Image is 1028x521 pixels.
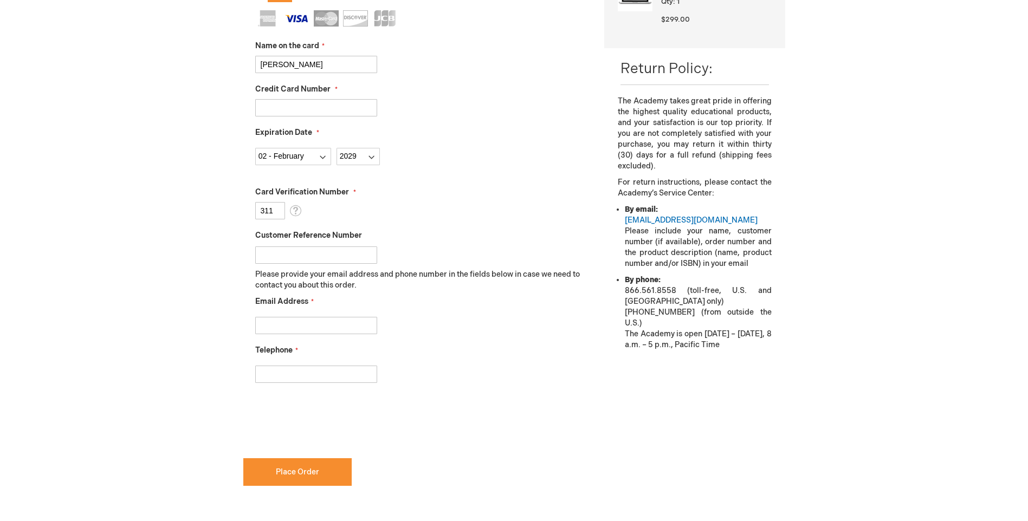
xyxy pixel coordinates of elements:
[625,275,661,284] strong: By phone:
[255,84,331,94] span: Credit Card Number
[661,15,690,24] span: $299.00
[625,216,758,225] a: [EMAIL_ADDRESS][DOMAIN_NAME]
[276,467,319,477] span: Place Order
[255,128,312,137] span: Expiration Date
[255,41,319,50] span: Name on the card
[625,204,771,269] li: Please include your name, customer number (if available), order number and the product descriptio...
[255,297,308,306] span: Email Address
[255,99,377,116] input: Credit Card Number
[255,346,293,355] span: Telephone
[372,10,397,27] img: JCB
[243,400,408,442] iframe: reCAPTCHA
[625,275,771,350] li: 866.561.8558 (toll-free, U.S. and [GEOGRAPHIC_DATA] only) [PHONE_NUMBER] (from outside the U.S.) ...
[343,10,368,27] img: Discover
[243,458,352,486] button: Place Order
[625,205,658,214] strong: By email:
[620,61,713,77] span: Return Policy:
[255,10,280,27] img: American Express
[255,187,349,197] span: Card Verification Number
[618,96,771,172] p: The Academy takes great pride in offering the highest quality educational products, and your sati...
[255,231,362,240] span: Customer Reference Number
[618,177,771,199] p: For return instructions, please contact the Academy’s Service Center:
[314,10,339,27] img: MasterCard
[255,202,285,219] input: Card Verification Number
[285,10,309,27] img: Visa
[255,269,589,291] p: Please provide your email address and phone number in the fields below in case we need to contact...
